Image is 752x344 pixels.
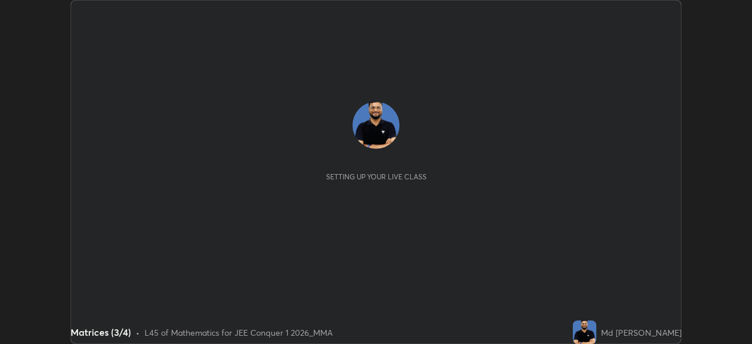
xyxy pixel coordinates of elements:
img: 2958a625379348b7bd8472edfd5724da.jpg [573,320,596,344]
div: Matrices (3/4) [70,325,131,339]
div: Md [PERSON_NAME] [601,326,681,339]
div: • [136,326,140,339]
img: 2958a625379348b7bd8472edfd5724da.jpg [352,102,399,149]
div: Setting up your live class [326,172,427,181]
div: L45 of Mathematics for JEE Conquer 1 2026_MMA [145,326,333,339]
